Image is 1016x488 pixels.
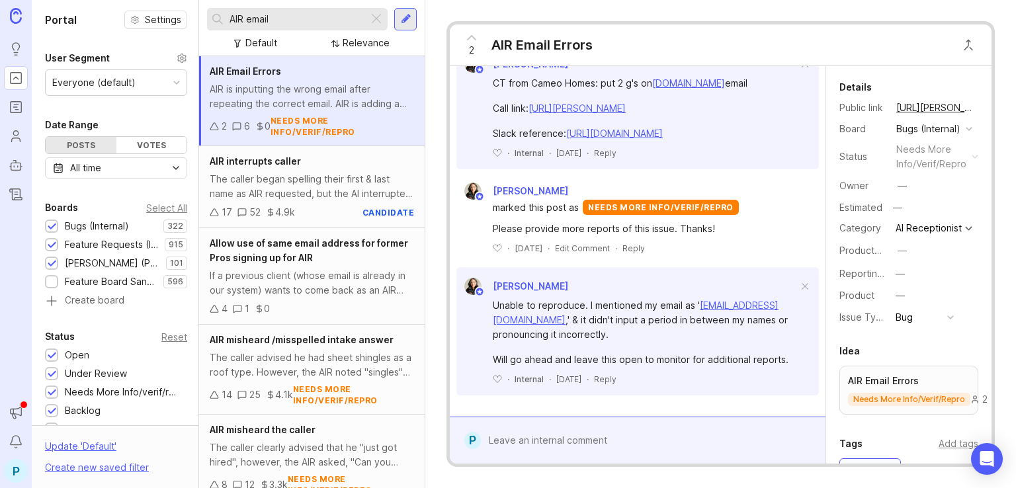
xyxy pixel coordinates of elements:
[222,302,228,316] div: 4
[264,302,270,316] div: 0
[493,280,568,292] span: [PERSON_NAME]
[493,76,798,91] div: CT from Cameo Homes: put 2 g's on email
[587,374,589,385] div: ·
[65,366,127,381] div: Under Review
[199,146,425,228] a: AIR interrupts callerThe caller began spelling their first & last name as AIR requested, but the ...
[65,385,181,399] div: Needs More Info/verif/repro
[898,243,907,258] div: —
[556,148,581,158] time: [DATE]
[556,374,581,384] time: [DATE]
[839,343,860,359] div: Idea
[515,374,544,385] div: Internal
[456,183,572,200] a: Ysabelle Eugenio[PERSON_NAME]
[594,147,616,159] div: Reply
[70,161,101,175] div: All time
[896,310,913,325] div: Bug
[853,394,965,405] p: needs more info/verif/repro
[65,403,101,418] div: Backlog
[839,203,882,212] div: Estimated
[4,430,28,454] button: Notifications
[896,288,905,303] div: —
[493,101,798,116] div: Call link:
[549,374,551,385] div: ·
[210,172,414,201] div: The caller began spelling their first & last name as AIR requested, but the AI interrupted the ca...
[45,12,77,28] h1: Portal
[583,200,739,215] div: needs more info/verif/repro
[65,348,89,362] div: Open
[210,424,316,435] span: AIR misheard the caller
[555,243,610,254] div: Edit Comment
[515,243,542,253] time: [DATE]
[622,243,645,254] div: Reply
[839,101,886,115] div: Public link
[161,333,187,341] div: Reset
[848,374,970,387] p: AIR Email Errors
[839,245,910,256] label: ProductboardID
[894,242,911,259] button: ProductboardID
[939,436,978,451] div: Add tags
[165,163,187,173] svg: toggle icon
[464,183,482,200] img: Ysabelle Eugenio
[587,147,589,159] div: ·
[493,126,798,141] div: Slack reference:
[839,122,886,136] div: Board
[469,43,474,58] span: 2
[210,334,394,345] span: AIR misheard /misspelled intake answer
[493,298,798,342] div: Unable to reproduce. I mentioned my email as ' ,' & it didn't input a period in between my names ...
[475,65,485,75] img: member badge
[896,122,960,136] div: Bugs (Internal)
[343,36,390,50] div: Relevance
[491,36,593,54] div: AIR Email Errors
[515,147,544,159] div: Internal
[4,401,28,425] button: Announcements
[507,147,509,159] div: ·
[271,115,414,138] div: needs more info/verif/repro
[839,436,863,452] div: Tags
[839,366,978,415] a: AIR Email Errorsneeds more info/verif/repro2
[199,228,425,325] a: Allow use of same email address for former Pros signing up for AIRIf a previous client (whose ema...
[475,287,485,297] img: member badge
[889,199,906,216] div: —
[10,8,22,23] img: Canny Home
[4,37,28,61] a: Ideas
[362,207,415,218] div: candidate
[45,50,110,66] div: User Segment
[65,237,158,252] div: Feature Requests (Internal)
[116,137,187,153] div: Votes
[167,276,183,287] p: 596
[464,278,482,295] img: Ysabelle Eugenio
[839,149,886,164] div: Status
[955,32,982,58] button: Close button
[493,222,798,236] div: Please provide more reports of this issue. Thanks!
[45,200,78,216] div: Boards
[222,119,227,134] div: 2
[124,11,187,29] button: Settings
[475,192,485,202] img: member badge
[45,329,75,345] div: Status
[65,219,129,233] div: Bugs (Internal)
[970,395,988,404] div: 2
[594,374,616,385] div: Reply
[45,439,116,460] div: Update ' Default '
[896,224,962,233] div: AI Receptionist
[245,36,277,50] div: Default
[566,128,663,139] a: [URL][DOMAIN_NAME]
[839,179,886,193] div: Owner
[456,278,568,295] a: Ysabelle Eugenio[PERSON_NAME]
[493,184,568,198] span: [PERSON_NAME]
[896,266,905,281] div: —
[45,296,187,307] a: Create board
[275,205,295,220] div: 4.9k
[210,82,414,111] div: AIR is inputting the wrong email after repeating the correct email. AIR is adding a period betwee...
[249,387,261,402] div: 25
[167,221,183,231] p: 322
[210,155,301,167] span: AIR interrupts caller
[45,117,99,133] div: Date Range
[146,204,187,212] div: Select All
[507,374,509,385] div: ·
[65,274,157,289] div: Feature Board Sandbox [DATE]
[652,77,725,89] a: [DOMAIN_NAME]
[230,12,363,26] input: Search...
[265,119,271,134] div: 0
